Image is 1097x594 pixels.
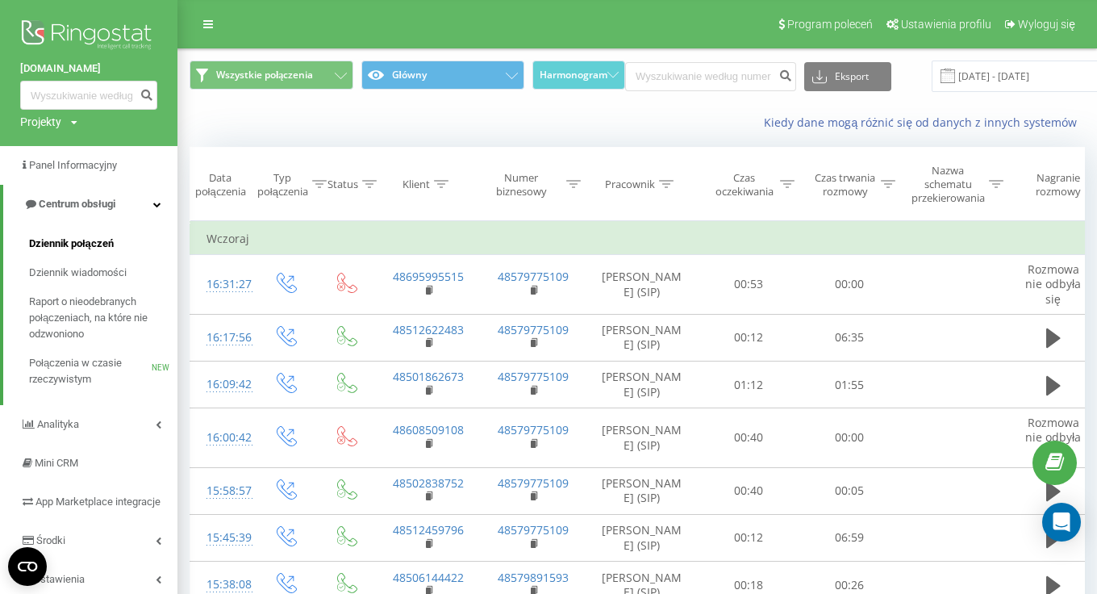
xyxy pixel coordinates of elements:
button: Harmonogram [532,61,625,90]
span: Wyloguj się [1018,18,1075,31]
a: 48579775109 [498,322,569,337]
button: Open CMP widget [8,547,47,586]
a: 48608509108 [393,422,464,437]
div: Status [327,178,358,191]
span: Ustawienia profilu [901,18,991,31]
td: 00:40 [699,467,799,514]
a: 48695995515 [393,269,464,284]
div: 16:31:27 [206,269,239,300]
a: 48579775109 [498,422,569,437]
div: 16:00:42 [206,422,239,454]
td: [PERSON_NAME] (SIP) [586,362,699,408]
a: Centrum obsługi [3,185,177,224]
span: Harmonogram [540,69,607,81]
a: 48506144422 [393,570,464,585]
span: Panel Informacyjny [29,159,117,171]
input: Wyszukiwanie według numeru [625,62,796,91]
td: 00:12 [699,314,799,361]
a: Raport o nieodebranych połączeniach, na które nie odzwoniono [29,287,177,349]
td: 00:00 [799,255,900,315]
span: Połączenia w czasie rzeczywistym [29,355,152,387]
span: Dziennik połączeń [29,236,114,252]
div: 16:09:42 [206,369,239,400]
span: Ustawienia [34,573,85,585]
img: Ringostat logo [20,16,157,56]
span: Centrum obsługi [39,198,115,210]
button: Eksport [804,62,891,91]
div: 16:17:56 [206,322,239,353]
td: 00:00 [799,408,900,468]
td: 00:12 [699,514,799,561]
td: 01:12 [699,362,799,408]
div: Pracownik [605,178,655,191]
span: Analityka [37,418,79,430]
a: 48502838752 [393,475,464,491]
div: 15:58:57 [206,475,239,507]
td: [PERSON_NAME] (SIP) [586,467,699,514]
a: 48501862673 [393,369,464,384]
td: 01:55 [799,362,900,408]
span: Wszystkie połączenia [216,69,313,82]
td: 00:05 [799,467,900,514]
input: Wyszukiwanie według numeru [20,81,157,110]
td: [PERSON_NAME] (SIP) [586,514,699,561]
a: Dziennik wiadomości [29,258,177,287]
div: Czas trwania rozmowy [813,171,877,199]
td: 06:35 [799,314,900,361]
div: Open Intercom Messenger [1042,503,1081,542]
a: Kiedy dane mogą różnić się od danych z innych systemów [764,115,1085,130]
a: 48579775109 [498,475,569,491]
a: [DOMAIN_NAME] [20,61,157,77]
div: Projekty [20,114,61,130]
td: 00:53 [699,255,799,315]
td: [PERSON_NAME] (SIP) [586,408,699,468]
button: Wszystkie połączenia [190,61,353,90]
div: 15:45:39 [206,522,239,554]
a: 48512459796 [393,522,464,538]
a: Dziennik połączeń [29,229,177,258]
a: 48579891593 [498,570,569,585]
a: 48579775109 [498,522,569,538]
a: 48579775109 [498,369,569,384]
span: Dziennik wiadomości [29,265,127,281]
div: Numer biznesowy [481,171,563,199]
div: Klient [403,178,430,191]
div: Data połączenia [190,171,250,199]
td: [PERSON_NAME] (SIP) [586,255,699,315]
span: Program poleceń [787,18,873,31]
span: Środki [36,534,65,546]
span: Mini CRM [35,457,78,469]
td: 06:59 [799,514,900,561]
td: [PERSON_NAME] (SIP) [586,314,699,361]
a: 48512622483 [393,322,464,337]
span: App Marketplace integracje [35,496,161,508]
td: 00:40 [699,408,799,468]
span: Rozmowa nie odbyła się [1025,415,1081,459]
button: Główny [361,61,525,90]
div: Nazwa schematu przekierowania [911,164,985,205]
a: 48579775109 [498,269,569,284]
div: Nagranie rozmowy [1019,171,1097,199]
span: Rozmowa nie odbyła się [1025,261,1081,306]
div: Czas oczekiwania [712,171,776,199]
div: Typ połączenia [257,171,308,199]
a: Połączenia w czasie rzeczywistymNEW [29,349,177,394]
span: Raport o nieodebranych połączeniach, na które nie odzwoniono [29,294,169,342]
